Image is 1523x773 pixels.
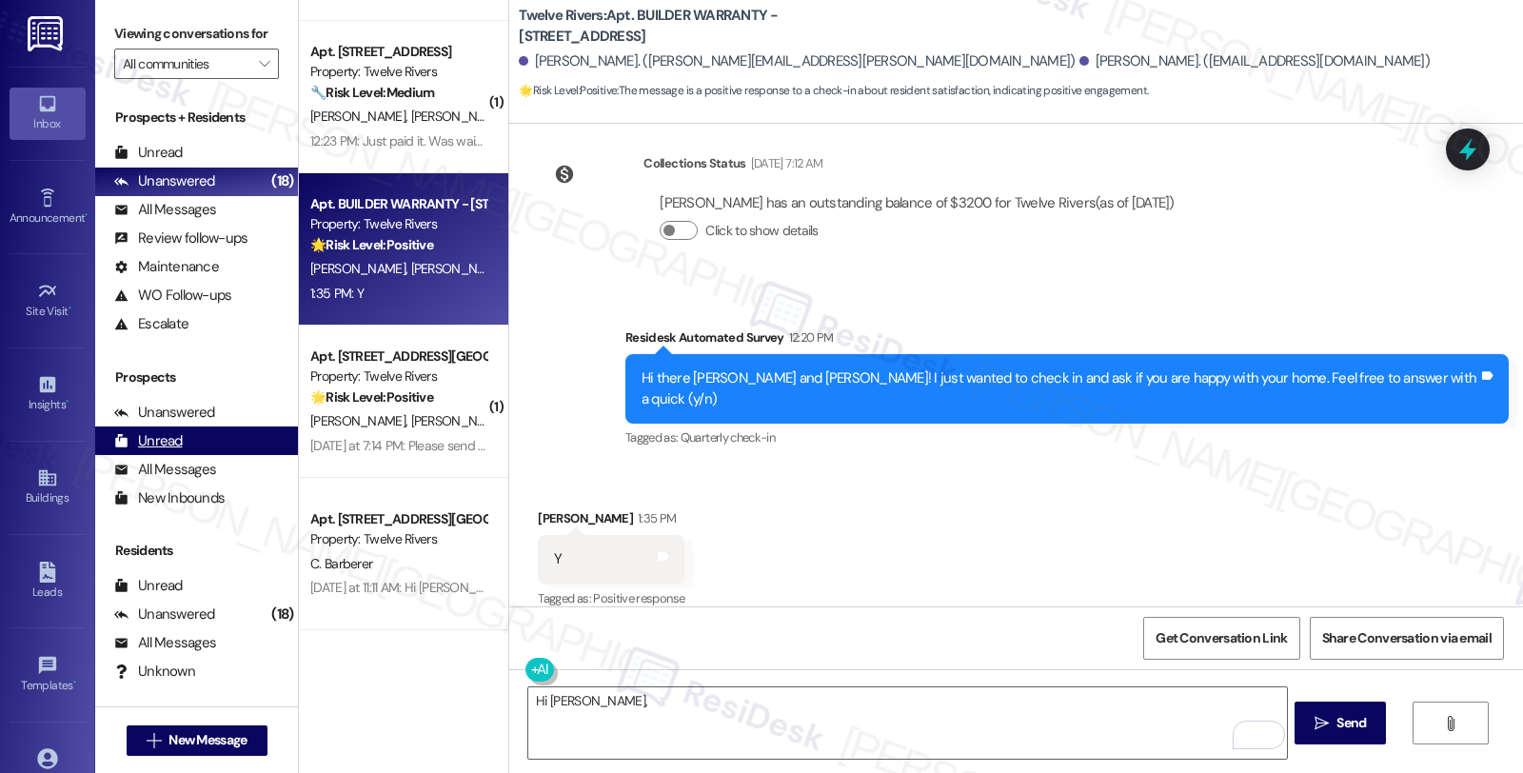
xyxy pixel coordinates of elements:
span: • [69,302,71,315]
div: Prospects + Residents [95,108,298,128]
div: Tagged as: [538,585,684,612]
button: Share Conversation via email [1310,617,1504,660]
div: Prospects [95,367,298,387]
i:  [259,56,269,71]
span: : The message is a positive response to a check-in about resident satisfaction, indicating positi... [519,81,1148,101]
div: [PERSON_NAME]. ([EMAIL_ADDRESS][DOMAIN_NAME]) [1079,51,1430,71]
div: [PERSON_NAME] [538,508,684,535]
div: Property: Twelve Rivers [310,62,486,82]
span: • [85,208,88,222]
span: • [73,676,76,689]
div: Apt. [STREET_ADDRESS][GEOGRAPHIC_DATA][PERSON_NAME][STREET_ADDRESS][PERSON_NAME] [310,347,486,367]
div: Residesk Automated Survey [625,327,1509,354]
button: New Message [127,725,267,756]
span: [PERSON_NAME] [310,108,411,125]
a: Templates • [10,649,86,701]
i:  [147,733,161,748]
div: All Messages [114,633,216,653]
i:  [1315,716,1329,731]
div: Property: Twelve Rivers [310,367,486,386]
label: Click to show details [705,221,818,241]
div: Tagged as: [625,424,1509,451]
a: Buildings [10,462,86,513]
div: Residents [95,541,298,561]
div: (18) [267,167,298,196]
div: [PERSON_NAME] has an outstanding balance of $3200 for Twelve Rivers (as of [DATE]) [660,193,1174,213]
div: Apt. [STREET_ADDRESS][GEOGRAPHIC_DATA][PERSON_NAME][STREET_ADDRESS][PERSON_NAME] [310,509,486,529]
div: (18) [267,600,298,629]
span: [PERSON_NAME] [411,260,506,277]
div: Property: Twelve Rivers [310,214,486,234]
div: Y [554,549,562,569]
div: Collections Status [643,153,745,173]
span: Send [1336,713,1366,733]
div: Maintenance [114,257,219,277]
span: [PERSON_NAME] [411,108,506,125]
div: 1:35 PM [633,508,676,528]
a: Insights • [10,368,86,420]
div: All Messages [114,200,216,220]
i:  [1443,716,1457,731]
div: Unknown [114,662,195,682]
div: Unanswered [114,403,215,423]
button: Send [1295,702,1387,744]
div: 12:23 PM: Just paid it. Was waiting on my check I was mailed to me. Just received. But it's paid [310,132,824,149]
a: Leads [10,556,86,607]
span: New Message [168,730,247,750]
span: • [66,395,69,408]
span: Positive response [593,590,684,606]
div: [DATE] at 7:14 PM: Please send link. Thank you [310,437,558,454]
strong: 🔧 Risk Level: Medium [310,84,434,101]
div: Review follow-ups [114,228,247,248]
div: 12:20 PM [784,327,834,347]
label: Viewing conversations for [114,19,279,49]
strong: 🌟 Risk Level: Positive [310,236,433,253]
div: Hi there [PERSON_NAME] and [PERSON_NAME]! I just wanted to check in and ask if you are happy with... [642,368,1478,409]
strong: 🌟 Risk Level: Positive [310,388,433,406]
b: Twelve Rivers: Apt. BUILDER WARRANTY - [STREET_ADDRESS] [519,6,900,47]
div: 1:35 PM: Y [310,285,364,302]
textarea: To enrich screen reader interactions, please activate Accessibility in Grammarly extension settings [528,687,1286,759]
div: All Messages [114,460,216,480]
div: Apt. [STREET_ADDRESS] [310,42,486,62]
a: Inbox [10,88,86,139]
div: Unread [114,576,183,596]
div: WO Follow-ups [114,286,231,306]
span: [PERSON_NAME] [411,412,506,429]
div: [PERSON_NAME]. ([PERSON_NAME][EMAIL_ADDRESS][PERSON_NAME][DOMAIN_NAME]) [519,51,1075,71]
span: Share Conversation via email [1322,628,1492,648]
span: Get Conversation Link [1156,628,1287,648]
div: New Inbounds [114,488,225,508]
img: ResiDesk Logo [28,16,67,51]
div: Property: Twelve Rivers [310,529,486,549]
strong: 🌟 Risk Level: Positive [519,83,617,98]
div: Unread [114,143,183,163]
div: Unanswered [114,605,215,624]
span: Quarterly check-in [681,429,775,446]
span: [PERSON_NAME] [310,412,411,429]
div: Unanswered [114,171,215,191]
div: Escalate [114,314,188,334]
div: [DATE] 7:12 AM [746,153,823,173]
span: [PERSON_NAME] [310,260,411,277]
input: All communities [123,49,248,79]
span: C. Barberer [310,555,372,572]
div: Apt. BUILDER WARRANTY - [STREET_ADDRESS] [310,194,486,214]
div: Unread [114,431,183,451]
button: Get Conversation Link [1143,617,1299,660]
a: Site Visit • [10,275,86,327]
